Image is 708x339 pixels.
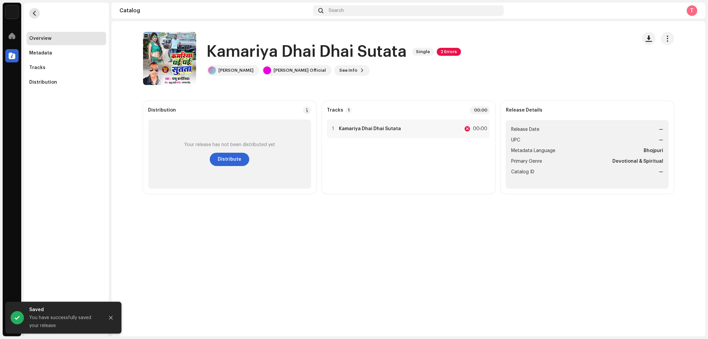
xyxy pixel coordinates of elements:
[210,153,249,166] button: Distribute
[346,107,352,113] p-badge: 1
[119,8,310,13] div: Catalog
[29,80,57,85] div: Distribution
[659,168,664,176] strong: —
[412,48,434,56] span: Single
[339,126,401,131] strong: Kamariya Dhai Dhai Sutata
[506,108,542,113] strong: Release Details
[511,168,534,176] span: Catalog ID
[274,68,326,73] div: [PERSON_NAME] Official
[511,136,520,144] span: UPC
[687,5,697,16] div: T
[5,5,19,19] img: de0d2825-999c-4937-b35a-9adca56ee094
[27,76,106,89] re-m-nav-item: Distribution
[327,108,343,113] strong: Tracks
[207,41,407,62] h1: Kamariya Dhai Dhai Sutata
[104,311,118,324] button: Close
[511,147,555,155] span: Metadata Language
[29,65,45,70] div: Tracks
[613,157,664,165] strong: Devotional & Spiritual
[29,306,99,314] div: Saved
[470,106,490,114] div: 00:00
[329,8,344,13] span: Search
[29,36,51,41] div: Overview
[332,126,334,131] div: 1
[659,136,664,144] strong: —
[437,48,461,56] span: 2 Errors
[659,126,664,133] strong: —
[148,108,176,113] div: Distribution
[219,68,254,73] div: [PERSON_NAME]
[644,147,664,155] strong: Bhojpuri
[511,126,539,133] span: Release Date
[184,142,275,147] div: Your release has not been distributed yet
[334,65,370,76] button: See Info
[473,125,487,133] div: 00:00
[29,314,99,330] div: You have successfully saved your release
[218,153,241,166] span: Distribute
[29,50,52,56] div: Metadata
[27,46,106,60] re-m-nav-item: Metadata
[511,157,542,165] span: Primary Genre
[27,61,106,74] re-m-nav-item: Tracks
[27,32,106,45] re-m-nav-item: Overview
[340,64,358,77] span: See Info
